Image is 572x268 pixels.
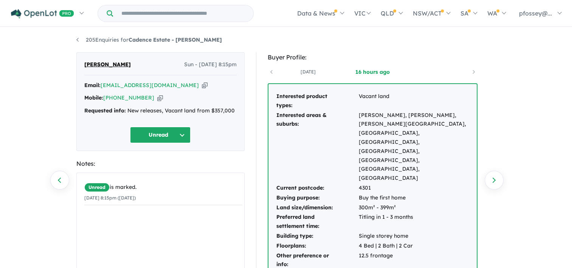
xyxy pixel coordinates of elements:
td: Interested product types: [276,92,358,111]
td: [PERSON_NAME], [PERSON_NAME], [PERSON_NAME][GEOGRAPHIC_DATA], [GEOGRAPHIC_DATA], [GEOGRAPHIC_DATA... [358,111,469,183]
nav: breadcrumb [76,36,496,45]
input: Try estate name, suburb, builder or developer [115,5,252,22]
td: Current postcode: [276,183,358,193]
span: Unread [84,183,110,192]
span: pfossey@... [519,9,552,17]
button: Copy [202,81,208,89]
td: Interested areas & suburbs: [276,111,358,183]
span: [PERSON_NAME] [84,60,131,69]
div: Notes: [76,159,245,169]
td: Floorplans: [276,241,358,251]
div: Buyer Profile: [268,52,477,62]
button: Copy [157,94,163,102]
button: Unread [130,127,191,143]
a: [PHONE_NUMBER] [103,94,154,101]
td: 4 Bed | 2 Bath | 2 Car [358,241,469,251]
a: 16 hours ago [340,68,405,76]
td: Titling in 1 - 3 months [358,212,469,231]
td: 300m² - 399m² [358,203,469,213]
strong: Requested info: [84,107,126,114]
div: is marked. [84,183,242,192]
td: Buy the first home [358,193,469,203]
small: [DATE] 8:15pm ([DATE]) [84,195,136,201]
strong: Mobile: [84,94,103,101]
div: New releases, Vacant land from $357,000 [84,106,237,115]
td: 4301 [358,183,469,193]
span: Sun - [DATE] 8:15pm [184,60,237,69]
strong: Email: [84,82,101,89]
strong: Cadence Estate - [PERSON_NAME] [129,36,222,43]
img: Openlot PRO Logo White [11,9,74,19]
td: Buying purpose: [276,193,358,203]
td: Preferred land settlement time: [276,212,358,231]
td: Single storey home [358,231,469,241]
td: Land size/dimension: [276,203,358,213]
td: Vacant land [358,92,469,111]
a: [EMAIL_ADDRESS][DOMAIN_NAME] [101,82,199,89]
td: Building type: [276,231,358,241]
a: [DATE] [276,68,340,76]
a: 205Enquiries forCadence Estate - [PERSON_NAME] [76,36,222,43]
